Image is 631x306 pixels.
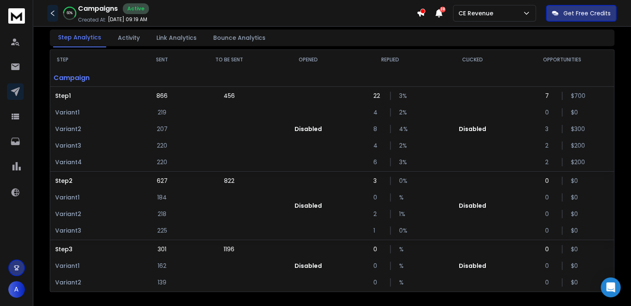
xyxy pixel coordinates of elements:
div: Active [123,3,149,14]
p: $ 300 [571,125,579,133]
button: A [8,281,25,298]
p: 6 [373,158,382,166]
p: 139 [158,278,166,287]
p: % [399,193,407,202]
p: 0 [373,262,382,270]
p: 0 [545,245,553,253]
p: $ 0 [571,245,579,253]
p: 4 % [399,125,407,133]
p: 456 [224,92,235,100]
p: 7 [545,92,553,100]
p: Disabled [295,262,322,270]
th: STEP [50,50,136,70]
p: 0 % [399,226,407,235]
button: Activity [113,29,145,47]
p: 0 [545,226,553,235]
p: $ 200 [571,158,579,166]
p: 8 [373,125,382,133]
h1: Campaigns [78,4,118,14]
p: 0 [373,278,382,287]
p: 301 [158,245,166,253]
p: Disabled [295,202,322,210]
th: OPPORTUNITIES [510,50,614,70]
p: Get Free Credits [563,9,611,17]
p: Variant 3 [55,226,132,235]
p: 1196 [224,245,234,253]
p: Variant 1 [55,262,132,270]
p: Variant 2 [55,210,132,218]
button: Bounce Analytics [208,29,270,47]
p: Variant 2 [55,278,132,287]
p: Campaign [50,70,136,86]
p: $ 0 [571,210,579,218]
button: Get Free Credits [546,5,616,22]
p: $ 0 [571,108,579,117]
p: 0 % [399,177,407,185]
p: $ 0 [571,177,579,185]
p: 162 [158,262,166,270]
p: 218 [158,210,166,218]
p: 220 [157,158,167,166]
p: Variant 2 [55,125,132,133]
p: 2 [545,141,553,150]
p: Disabled [459,202,486,210]
div: Open Intercom Messenger [601,277,621,297]
p: 0 [545,210,553,218]
p: 0 [545,193,553,202]
p: 22 [373,92,382,100]
p: 0 [373,193,382,202]
p: 0 [545,177,553,185]
p: 207 [157,125,168,133]
p: % [399,262,407,270]
p: CE Revenue [458,9,497,17]
th: OPENED [270,50,346,70]
p: 1 % [399,210,407,218]
p: 2 [545,158,553,166]
button: Link Analytics [151,29,202,47]
p: 2 [373,210,382,218]
th: REPLIED [346,50,435,70]
p: 225 [157,226,167,235]
th: CLICKED [435,50,510,70]
p: Variant 4 [55,158,132,166]
p: $ 200 [571,141,579,150]
p: 4 [373,141,382,150]
th: TO BE SENT [188,50,270,70]
p: 184 [157,193,167,202]
p: 2 % [399,141,407,150]
p: 2 % [399,108,407,117]
button: Step Analytics [53,28,106,47]
p: 627 [157,177,168,185]
span: 38 [440,7,446,12]
p: $ 700 [571,92,579,100]
p: $ 0 [571,278,579,287]
p: 220 [157,141,167,150]
p: Disabled [459,125,486,133]
p: [DATE] 09:19 AM [108,16,147,23]
p: 0 [545,262,553,270]
p: Variant 3 [55,141,132,150]
p: 3 % [399,92,407,100]
th: SENT [136,50,188,70]
p: 1 [373,226,382,235]
p: Variant 1 [55,193,132,202]
p: Step 1 [55,92,132,100]
p: $ 0 [571,226,579,235]
p: Created At: [78,17,106,23]
p: Step 2 [55,177,132,185]
p: 3 % [399,158,407,166]
p: 219 [158,108,166,117]
p: 4 [373,108,382,117]
p: 3 [373,177,382,185]
p: 0 [545,278,553,287]
img: logo [8,8,25,24]
p: Disabled [295,125,322,133]
p: 822 [224,177,234,185]
p: $ 0 [571,193,579,202]
p: Step 3 [55,245,132,253]
p: Disabled [459,262,486,270]
p: 0 [373,245,382,253]
p: % [399,278,407,287]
